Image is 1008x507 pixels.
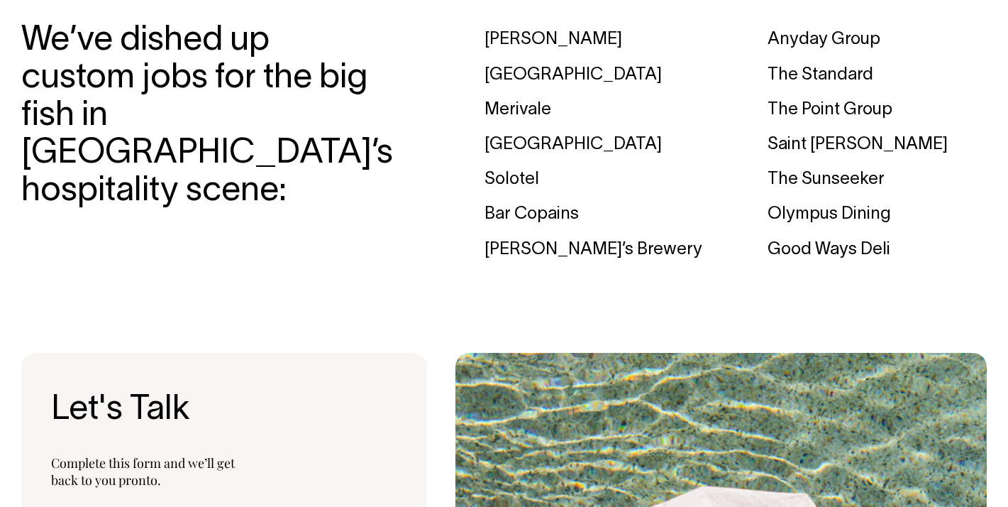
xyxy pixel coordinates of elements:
[484,23,704,58] div: [PERSON_NAME]
[768,233,987,268] div: Good Ways Deli
[51,392,397,430] h3: Let's Talk
[768,197,987,232] div: Olympus Dining
[484,93,704,128] div: Merivale
[768,93,987,128] div: The Point Group
[768,23,987,58] div: Anyday Group
[51,454,397,489] p: Complete this form and we’ll get back to you pronto.
[484,197,704,232] div: Bar Copains
[768,128,987,163] div: Saint [PERSON_NAME]
[768,58,987,93] div: The Standard
[21,23,386,210] h3: We’ve dished up custom jobs for the big fish in [GEOGRAPHIC_DATA]’s hospitality scene:
[484,233,704,268] div: [PERSON_NAME]’s Brewery
[768,163,987,197] div: The Sunseeker
[484,58,704,93] div: [GEOGRAPHIC_DATA]
[484,128,704,163] div: [GEOGRAPHIC_DATA]
[484,163,704,197] div: Solotel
